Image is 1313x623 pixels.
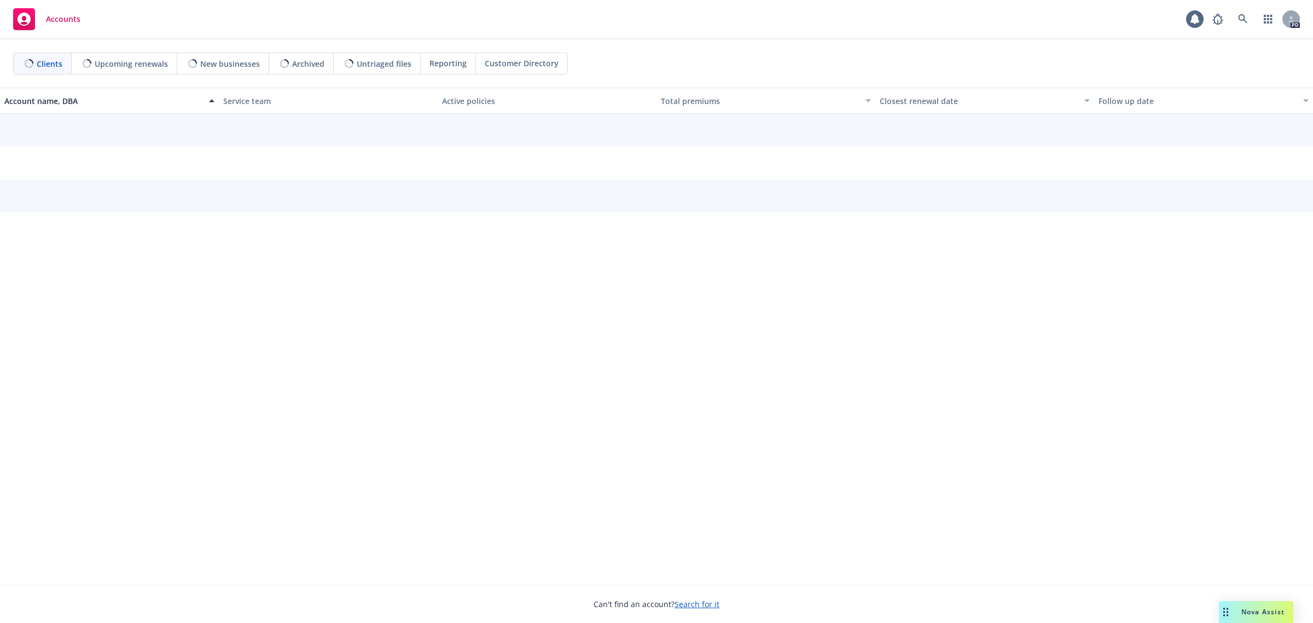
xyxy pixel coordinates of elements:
button: Closest renewal date [875,88,1094,114]
span: Customer Directory [485,57,559,69]
div: Service team [223,95,433,107]
a: Search for it [675,599,719,609]
a: Report a Bug [1207,8,1229,30]
span: Reporting [429,57,467,69]
span: Untriaged files [357,58,411,70]
div: Total premiums [661,95,859,107]
span: Upcoming renewals [95,58,168,70]
div: Closest renewal date [880,95,1078,107]
button: Active policies [438,88,656,114]
button: Service team [219,88,438,114]
button: Nova Assist [1219,601,1293,623]
span: Can't find an account? [594,598,719,610]
span: Archived [292,58,324,70]
span: Accounts [46,15,80,24]
span: Clients [37,58,62,70]
span: Nova Assist [1241,607,1285,616]
button: Follow up date [1094,88,1313,114]
a: Accounts [9,4,85,34]
div: Follow up date [1099,95,1297,107]
div: Drag to move [1219,601,1233,623]
button: Total premiums [656,88,875,114]
div: Account name, DBA [4,95,202,107]
span: New businesses [200,58,260,70]
a: Switch app [1257,8,1279,30]
div: Active policies [442,95,652,107]
a: Search [1232,8,1254,30]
